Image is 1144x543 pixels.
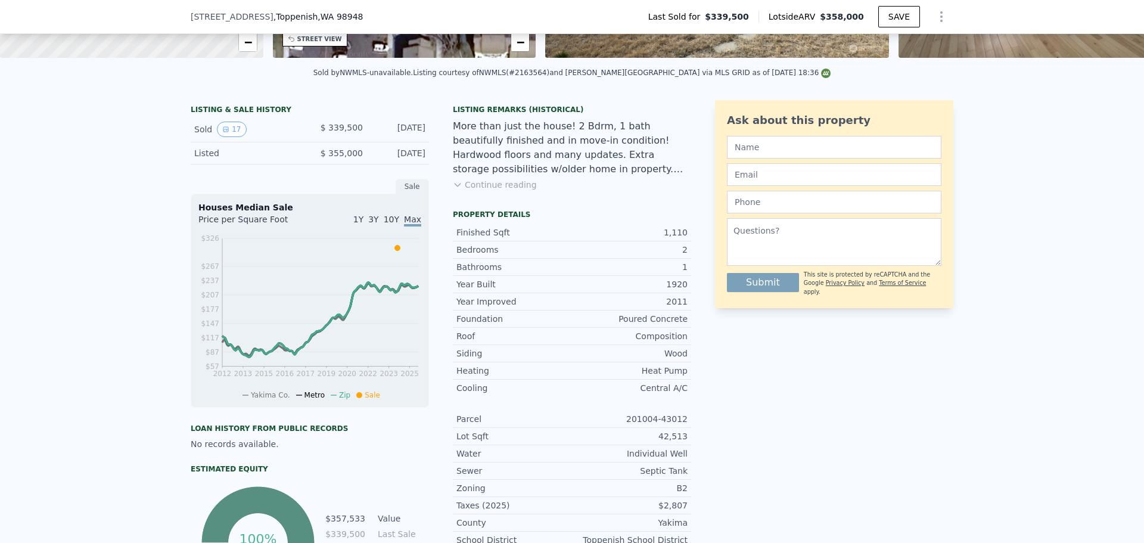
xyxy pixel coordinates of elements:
tspan: $147 [201,319,219,328]
div: Property details [453,210,691,219]
span: , WA 98948 [318,12,363,21]
span: − [244,35,251,49]
a: Zoom out [239,33,257,51]
div: This site is protected by reCAPTCHA and the Google and apply. [804,271,941,296]
div: Water [456,448,572,460]
tspan: $326 [201,234,219,243]
div: Sold by NWMLS-unavailable . [313,69,413,77]
div: Central A/C [572,382,688,394]
div: Parcel [456,413,572,425]
a: Privacy Policy [826,280,865,286]
td: Last Sale [375,528,429,541]
span: Lotside ARV [769,11,820,23]
tspan: $117 [201,334,219,342]
div: Sold [194,122,300,137]
tspan: $57 [206,362,219,371]
span: $ 355,000 [321,148,363,158]
div: Bathrooms [456,261,572,273]
div: [DATE] [372,147,425,159]
div: Composition [572,330,688,342]
input: Name [727,136,941,159]
div: 1920 [572,278,688,290]
div: Zoning [456,482,572,494]
div: Year Improved [456,296,572,308]
div: Siding [456,347,572,359]
td: Value [375,512,429,525]
a: Terms of Service [879,280,926,286]
span: − [517,35,524,49]
tspan: $177 [201,305,219,314]
button: SAVE [878,6,920,27]
div: Individual Well [572,448,688,460]
button: Submit [727,273,799,292]
a: Zoom out [511,33,529,51]
td: $357,533 [325,512,366,525]
div: Loan history from public records [191,424,429,433]
tspan: 2022 [359,370,377,378]
tspan: 2015 [255,370,273,378]
input: Phone [727,191,941,213]
div: Heat Pump [572,365,688,377]
div: Septic Tank [572,465,688,477]
div: LISTING & SALE HISTORY [191,105,429,117]
div: Bedrooms [456,244,572,256]
div: 2011 [572,296,688,308]
div: 1 [572,261,688,273]
div: More than just the house! 2 Bdrm, 1 bath beautifully finished and in move-in condition! Hardwood ... [453,119,691,176]
span: Zip [339,391,350,399]
div: Sewer [456,465,572,477]
div: Listed [194,147,300,159]
tspan: $237 [201,277,219,285]
div: Sale [396,179,429,194]
div: Cooling [456,382,572,394]
span: Sale [365,391,380,399]
div: Wood [572,347,688,359]
div: Lot Sqft [456,430,572,442]
div: $2,807 [572,499,688,511]
span: Max [404,215,421,226]
div: No records available. [191,438,429,450]
tspan: $267 [201,262,219,271]
tspan: $207 [201,291,219,299]
div: 201004-43012 [572,413,688,425]
div: Taxes (2025) [456,499,572,511]
span: $358,000 [820,12,864,21]
div: Houses Median Sale [198,201,421,213]
span: 1Y [353,215,363,224]
div: B2 [572,482,688,494]
span: $ 339,500 [321,123,363,132]
td: $339,500 [325,528,366,541]
tspan: 2017 [297,370,315,378]
div: Year Built [456,278,572,290]
div: Listing Remarks (Historical) [453,105,691,114]
tspan: 2020 [338,370,356,378]
div: Price per Square Foot [198,213,310,232]
input: Email [727,163,941,186]
tspan: 2013 [234,370,253,378]
div: STREET VIEW [297,35,342,44]
span: Metro [304,391,325,399]
tspan: 2019 [318,370,336,378]
tspan: 2012 [213,370,232,378]
div: Yakima [572,517,688,529]
div: Heating [456,365,572,377]
span: [STREET_ADDRESS] [191,11,273,23]
span: , Toppenish [273,11,363,23]
div: Finished Sqft [456,226,572,238]
button: Continue reading [453,179,537,191]
div: 1,110 [572,226,688,238]
div: County [456,517,572,529]
div: Roof [456,330,572,342]
img: NWMLS Logo [821,69,831,78]
div: Foundation [456,313,572,325]
div: [DATE] [372,122,425,137]
div: Ask about this property [727,112,941,129]
tspan: 2023 [380,370,398,378]
div: Poured Concrete [572,313,688,325]
button: Show Options [929,5,953,29]
tspan: 2025 [400,370,419,378]
span: Last Sold for [648,11,705,23]
div: 2 [572,244,688,256]
div: 42,513 [572,430,688,442]
div: Estimated Equity [191,464,429,474]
